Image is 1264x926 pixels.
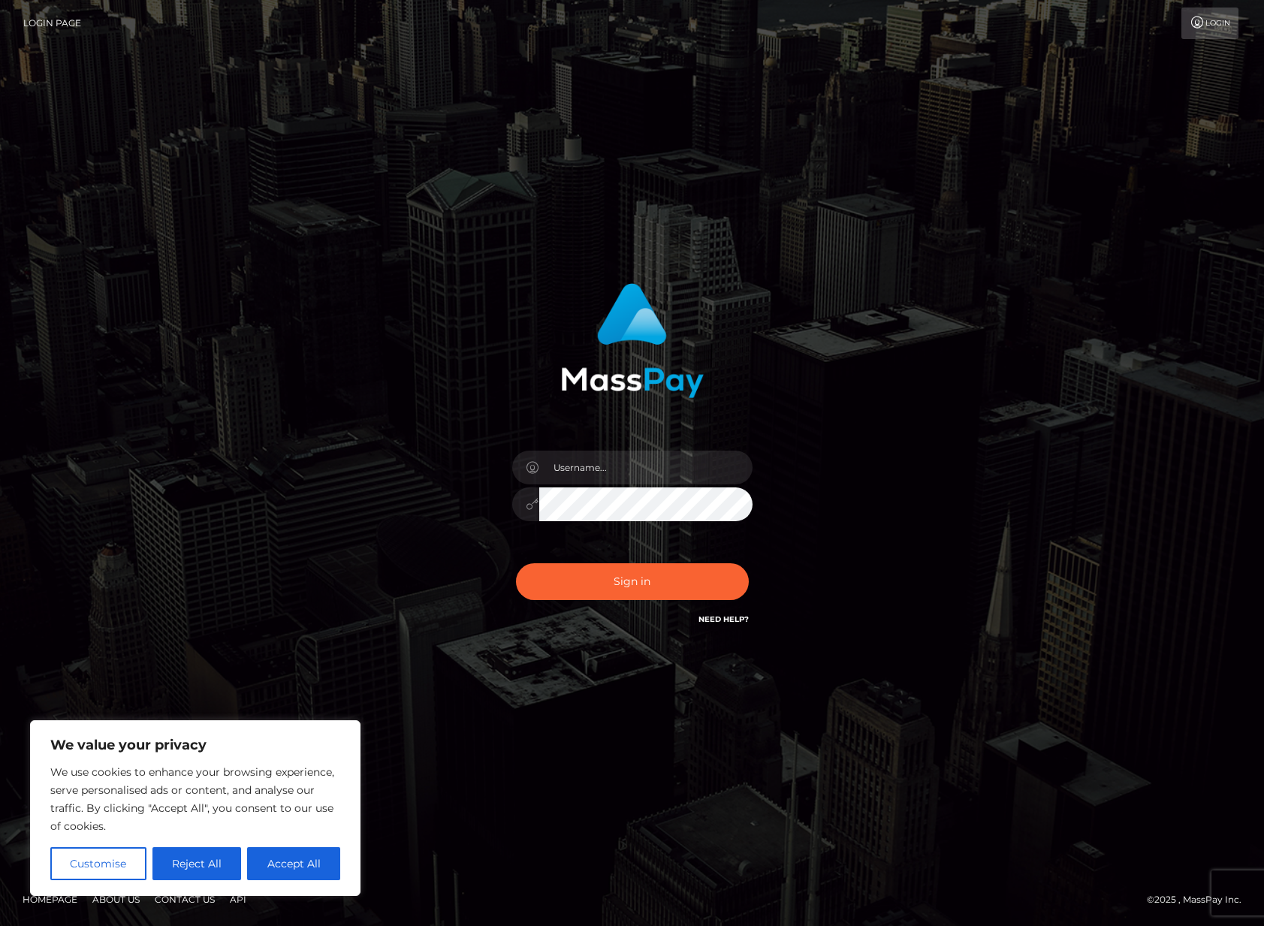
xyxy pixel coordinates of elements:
a: Login Page [23,8,81,39]
a: Contact Us [149,888,221,911]
a: Need Help? [698,614,749,624]
a: Login [1181,8,1238,39]
div: We value your privacy [30,720,360,896]
button: Accept All [247,847,340,880]
div: © 2025 , MassPay Inc. [1147,891,1253,908]
p: We use cookies to enhance your browsing experience, serve personalised ads or content, and analys... [50,763,340,835]
button: Customise [50,847,146,880]
button: Reject All [152,847,242,880]
a: About Us [86,888,146,911]
p: We value your privacy [50,736,340,754]
input: Username... [539,451,753,484]
button: Sign in [516,563,749,600]
img: MassPay Login [561,283,704,398]
a: API [224,888,252,911]
a: Homepage [17,888,83,911]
